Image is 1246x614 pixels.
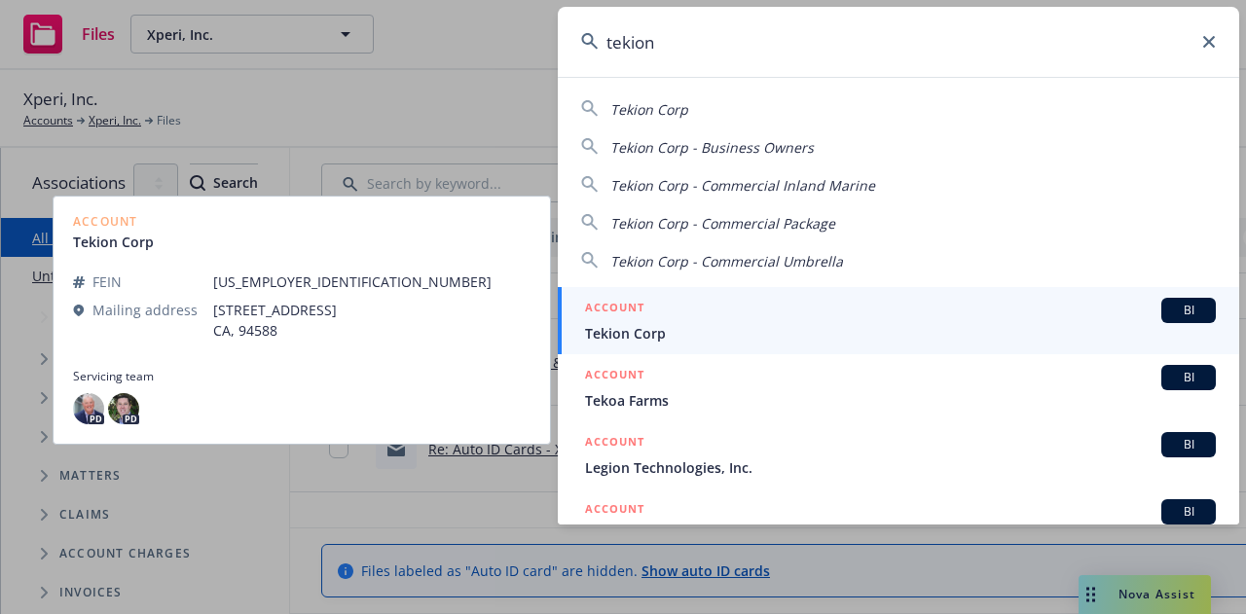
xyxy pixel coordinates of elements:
[585,457,1216,478] span: Legion Technologies, Inc.
[1169,302,1208,319] span: BI
[585,365,644,388] h5: ACCOUNT
[585,499,644,523] h5: ACCOUNT
[558,354,1239,421] a: ACCOUNTBITekoa Farms
[558,421,1239,488] a: ACCOUNTBILegion Technologies, Inc.
[585,323,1216,343] span: Tekion Corp
[610,252,843,271] span: Tekion Corp - Commercial Umbrella
[610,138,814,157] span: Tekion Corp - Business Owners
[585,298,644,321] h5: ACCOUNT
[610,214,835,233] span: Tekion Corp - Commercial Package
[558,488,1239,556] a: ACCOUNTBI
[610,176,875,195] span: Tekion Corp - Commercial Inland Marine
[610,100,688,119] span: Tekion Corp
[1169,436,1208,453] span: BI
[585,432,644,455] h5: ACCOUNT
[1169,503,1208,521] span: BI
[585,390,1216,411] span: Tekoa Farms
[1169,369,1208,386] span: BI
[558,7,1239,77] input: Search...
[558,287,1239,354] a: ACCOUNTBITekion Corp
